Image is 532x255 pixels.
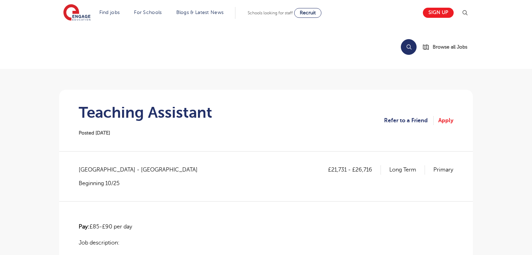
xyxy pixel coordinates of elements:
[389,165,425,174] p: Long Term
[79,165,205,174] span: [GEOGRAPHIC_DATA] - [GEOGRAPHIC_DATA]
[79,130,110,136] span: Posted [DATE]
[63,4,91,22] img: Engage Education
[433,43,467,51] span: Browse all Jobs
[328,165,381,174] p: £21,731 - £26,716
[294,8,321,18] a: Recruit
[79,222,453,231] p: £85-£90 per day
[79,104,212,121] h1: Teaching Assistant
[401,39,417,55] button: Search
[79,180,205,187] p: Beginning 10/25
[423,8,454,18] a: Sign up
[176,10,224,15] a: Blogs & Latest News
[384,116,434,125] a: Refer to a Friend
[433,165,453,174] p: Primary
[248,10,293,15] span: Schools looking for staff
[99,10,120,15] a: Find jobs
[422,43,473,51] a: Browse all Jobs
[79,224,90,230] strong: Pay:
[79,238,453,247] p: Job description:
[438,116,453,125] a: Apply
[300,10,316,15] span: Recruit
[134,10,162,15] a: For Schools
